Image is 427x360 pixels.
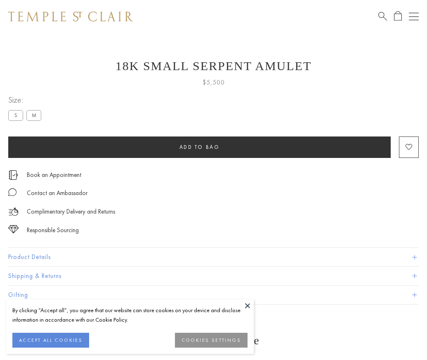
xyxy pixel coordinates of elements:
[409,12,419,21] button: Open navigation
[12,306,248,325] div: By clicking “Accept all”, you agree that our website can store cookies on your device and disclos...
[8,170,18,180] img: icon_appointment.svg
[203,77,225,88] span: $5,500
[8,12,133,21] img: Temple St. Clair
[8,207,19,217] img: icon_delivery.svg
[26,110,41,120] label: M
[8,267,419,285] button: Shipping & Returns
[8,110,23,120] label: S
[179,144,220,151] span: Add to bag
[8,248,419,266] button: Product Details
[8,93,45,107] span: Size:
[27,207,115,217] p: Complimentary Delivery and Returns
[27,170,81,179] a: Book an Appointment
[8,286,419,304] button: Gifting
[8,59,419,73] h1: 18K Small Serpent Amulet
[8,136,391,158] button: Add to bag
[378,11,387,21] a: Search
[8,225,19,233] img: icon_sourcing.svg
[8,188,17,196] img: MessageIcon-01_2.svg
[394,11,402,21] a: Open Shopping Bag
[27,188,87,198] div: Contact an Ambassador
[175,333,248,348] button: COOKIES SETTINGS
[12,333,89,348] button: ACCEPT ALL COOKIES
[27,225,79,235] div: Responsible Sourcing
